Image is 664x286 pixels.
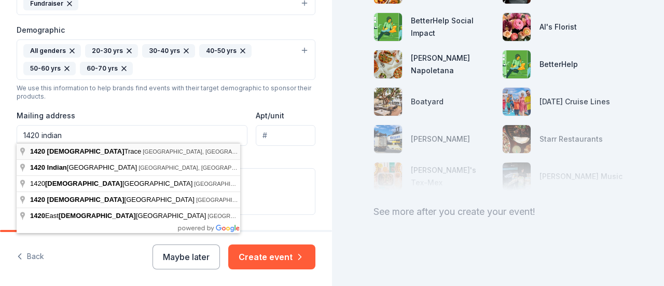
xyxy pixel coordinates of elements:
[503,13,531,41] img: photo for Al's Florist
[208,213,392,219] span: [GEOGRAPHIC_DATA], [GEOGRAPHIC_DATA], [GEOGRAPHIC_DATA]
[539,58,578,71] div: BetterHelp
[47,147,125,155] span: [DEMOGRAPHIC_DATA]
[17,111,75,121] label: Mailing address
[142,44,195,58] div: 30-40 yrs
[30,147,143,155] span: Trace
[374,50,402,78] img: photo for Frank Pepe Pizzeria Napoletana
[85,44,138,58] div: 20-30 yrs
[23,62,76,75] div: 50-60 yrs
[256,125,315,146] input: #
[17,25,65,35] label: Demographic
[30,147,45,155] span: 1420
[194,181,379,187] span: [GEOGRAPHIC_DATA], [GEOGRAPHIC_DATA], [GEOGRAPHIC_DATA]
[30,212,208,220] span: East [GEOGRAPHIC_DATA]
[80,62,133,75] div: 60-70 yrs
[30,164,67,171] span: 1420 Indian
[196,197,381,203] span: [GEOGRAPHIC_DATA], [GEOGRAPHIC_DATA], [GEOGRAPHIC_DATA]
[199,44,252,58] div: 40-50 yrs
[139,165,323,171] span: [GEOGRAPHIC_DATA], [GEOGRAPHIC_DATA], [GEOGRAPHIC_DATA]
[45,180,122,187] span: [DEMOGRAPHIC_DATA]
[503,50,531,78] img: photo for BetterHelp
[411,52,494,77] div: [PERSON_NAME] Napoletana
[17,39,315,80] button: All genders20-30 yrs30-40 yrs40-50 yrs50-60 yrs60-70 yrs
[228,244,315,269] button: Create event
[17,125,247,146] input: Enter a US address
[30,196,196,203] span: [GEOGRAPHIC_DATA]
[30,164,139,171] span: [GEOGRAPHIC_DATA]
[143,148,327,155] span: [GEOGRAPHIC_DATA], [GEOGRAPHIC_DATA], [GEOGRAPHIC_DATA]
[30,196,45,203] span: 1420
[374,203,622,220] div: See more after you create your event!
[47,196,125,203] span: [DEMOGRAPHIC_DATA]
[17,84,315,101] div: We use this information to help brands find events with their target demographic to sponsor their...
[256,111,284,121] label: Apt/unit
[17,246,44,268] button: Back
[411,15,494,39] div: BetterHelp Social Impact
[30,212,45,220] span: 1420
[23,44,81,58] div: All genders
[539,21,577,33] div: Al's Florist
[153,244,220,269] button: Maybe later
[374,13,402,41] img: photo for BetterHelp Social Impact
[30,180,194,187] span: 1420 [GEOGRAPHIC_DATA]
[59,212,136,220] span: [DEMOGRAPHIC_DATA]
